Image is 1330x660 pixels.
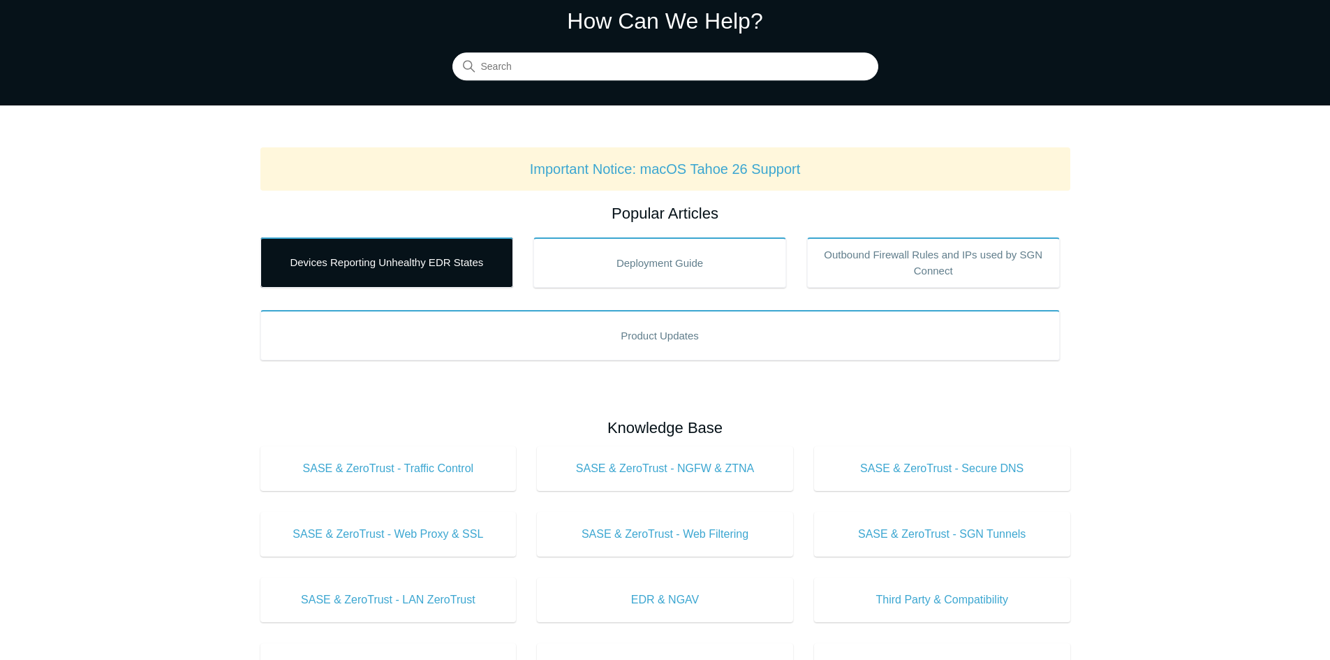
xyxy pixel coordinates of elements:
[281,526,496,543] span: SASE & ZeroTrust - Web Proxy & SSL
[558,526,772,543] span: SASE & ZeroTrust - Web Filtering
[260,578,517,622] a: SASE & ZeroTrust - LAN ZeroTrust
[260,310,1060,360] a: Product Updates
[260,512,517,557] a: SASE & ZeroTrust - Web Proxy & SSL
[537,446,793,491] a: SASE & ZeroTrust - NGFW & ZTNA
[281,460,496,477] span: SASE & ZeroTrust - Traffic Control
[558,592,772,608] span: EDR & NGAV
[537,512,793,557] a: SASE & ZeroTrust - Web Filtering
[835,460,1049,477] span: SASE & ZeroTrust - Secure DNS
[260,446,517,491] a: SASE & ZeroTrust - Traffic Control
[814,446,1070,491] a: SASE & ZeroTrust - Secure DNS
[452,53,878,81] input: Search
[530,161,801,177] a: Important Notice: macOS Tahoe 26 Support
[260,416,1070,439] h2: Knowledge Base
[537,578,793,622] a: EDR & NGAV
[260,237,513,288] a: Devices Reporting Unhealthy EDR States
[835,526,1049,543] span: SASE & ZeroTrust - SGN Tunnels
[835,592,1049,608] span: Third Party & Compatibility
[281,592,496,608] span: SASE & ZeroTrust - LAN ZeroTrust
[814,512,1070,557] a: SASE & ZeroTrust - SGN Tunnels
[807,237,1060,288] a: Outbound Firewall Rules and IPs used by SGN Connect
[814,578,1070,622] a: Third Party & Compatibility
[452,4,878,38] h1: How Can We Help?
[533,237,786,288] a: Deployment Guide
[260,202,1070,225] h2: Popular Articles
[558,460,772,477] span: SASE & ZeroTrust - NGFW & ZTNA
